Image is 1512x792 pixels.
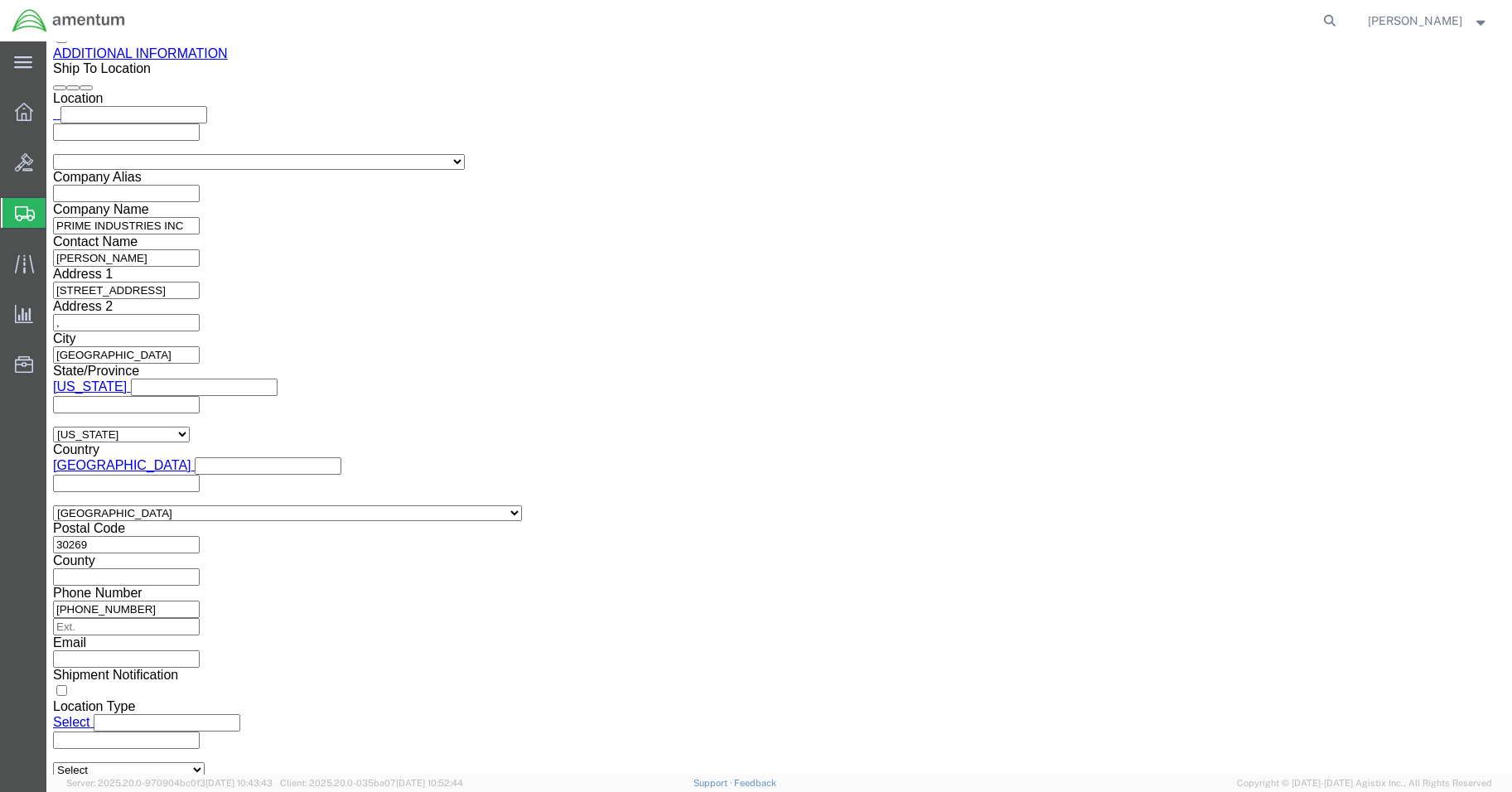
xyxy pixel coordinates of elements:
a: Feedback [734,778,776,788]
a: Support [693,778,735,788]
span: Client: 2025.20.0-035ba07 [280,778,463,788]
span: Copyright © [DATE]-[DATE] Agistix Inc., All Rights Reserved [1237,776,1492,790]
span: Eddie Gonzalez [1368,12,1462,30]
span: [DATE] 10:43:43 [205,778,273,788]
button: [PERSON_NAME] [1367,11,1490,31]
span: [DATE] 10:52:44 [396,778,463,788]
span: Server: 2025.20.0-970904bc0f3 [66,778,273,788]
img: logo [12,8,126,33]
iframe: FS Legacy Container [46,41,1512,775]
